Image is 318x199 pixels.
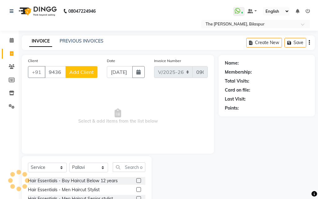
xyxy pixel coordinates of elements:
[225,78,249,84] div: Total Visits:
[28,178,118,184] div: Hair Essentials - Boy Haircut Below 12 years
[28,85,208,147] span: Select & add items from the list below
[284,38,306,47] button: Save
[246,38,282,47] button: Create New
[28,58,38,64] label: Client
[29,36,52,47] a: INVOICE
[16,2,58,20] img: logo
[225,105,239,111] div: Points:
[60,38,103,44] a: PREVIOUS INVOICES
[107,58,115,64] label: Date
[69,69,94,75] span: Add Client
[28,66,45,78] button: +91
[225,87,250,93] div: Card on file:
[225,96,246,102] div: Last Visit:
[225,60,239,66] div: Name:
[28,187,100,193] div: Hair Essentials - Men Haircut Stylist
[225,69,252,75] div: Membership:
[154,58,181,64] label: Invoice Number
[45,66,66,78] input: Search by Name/Mobile/Email/Code
[113,162,145,172] input: Search or Scan
[68,2,96,20] b: 08047224946
[66,66,98,78] button: Add Client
